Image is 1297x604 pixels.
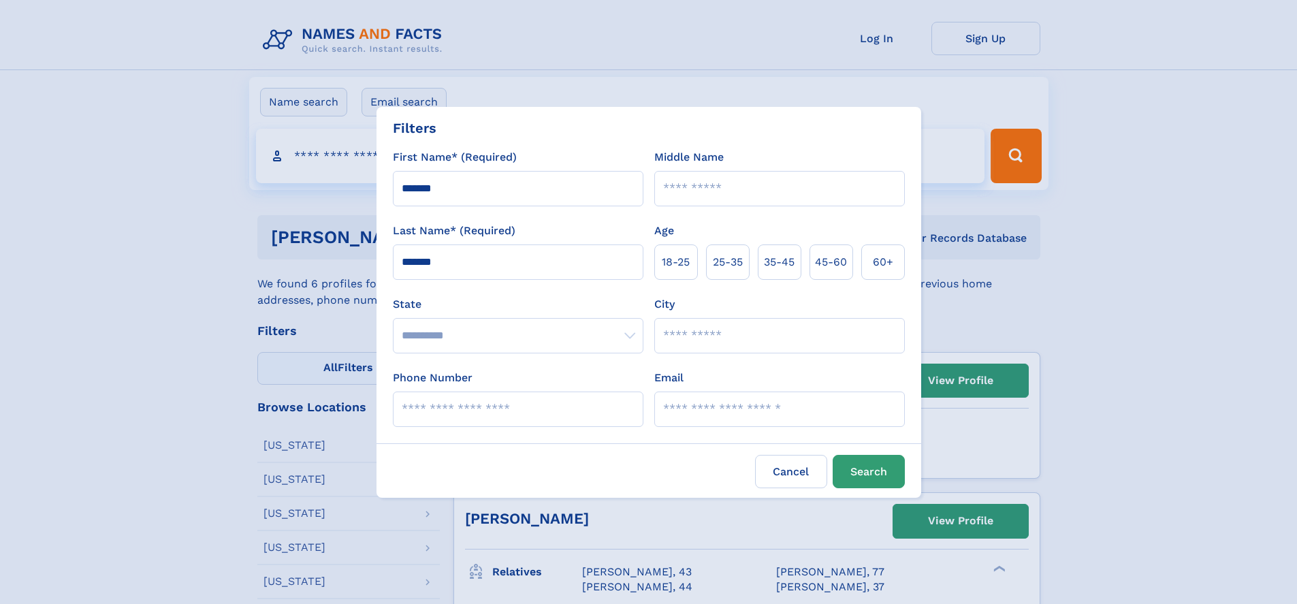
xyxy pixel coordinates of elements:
label: Cancel [755,455,827,488]
span: 25‑35 [713,254,743,270]
label: Last Name* (Required) [393,223,515,239]
label: First Name* (Required) [393,149,517,165]
label: Email [654,370,684,386]
label: Age [654,223,674,239]
span: 18‑25 [662,254,690,270]
label: Middle Name [654,149,724,165]
label: City [654,296,675,313]
label: Phone Number [393,370,473,386]
button: Search [833,455,905,488]
span: 35‑45 [764,254,795,270]
span: 60+ [873,254,893,270]
span: 45‑60 [815,254,847,270]
label: State [393,296,643,313]
div: Filters [393,118,436,138]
